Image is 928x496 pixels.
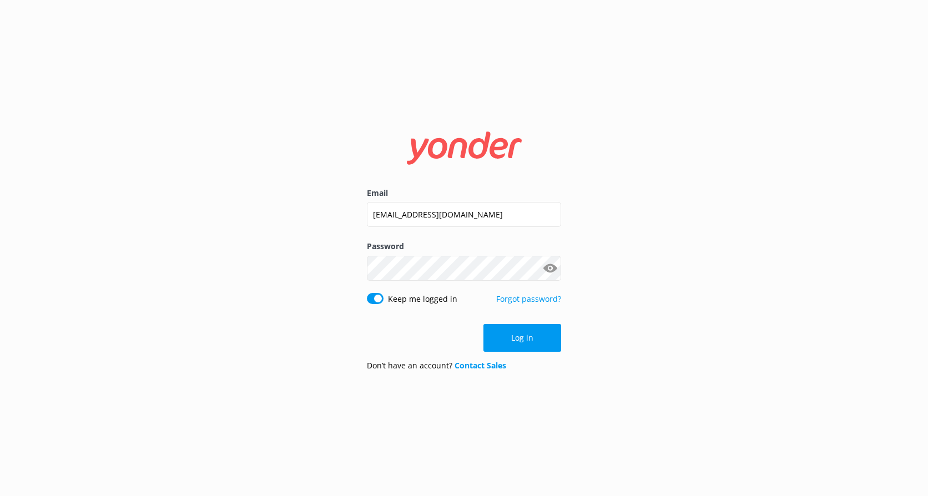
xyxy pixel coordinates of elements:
[367,240,561,252] label: Password
[388,293,457,305] label: Keep me logged in
[496,293,561,304] a: Forgot password?
[367,360,506,372] p: Don’t have an account?
[367,187,561,199] label: Email
[483,324,561,352] button: Log in
[455,360,506,371] a: Contact Sales
[367,202,561,227] input: user@emailaddress.com
[539,257,561,279] button: Show password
